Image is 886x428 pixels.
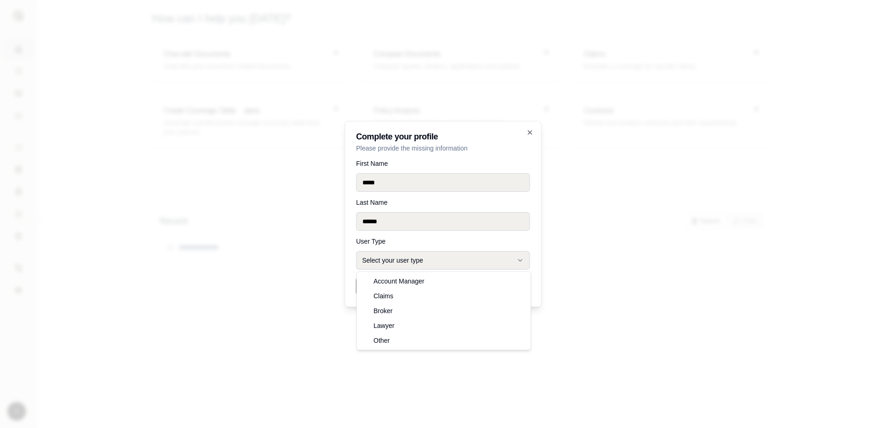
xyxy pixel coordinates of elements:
[356,160,530,167] label: First Name
[373,291,393,301] span: Claims
[356,199,530,206] label: Last Name
[373,336,390,345] span: Other
[356,144,530,153] p: Please provide the missing information
[373,277,424,286] span: Account Manager
[356,132,530,141] h2: Complete your profile
[373,321,394,330] span: Lawyer
[373,306,392,315] span: Broker
[356,238,530,245] label: User Type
